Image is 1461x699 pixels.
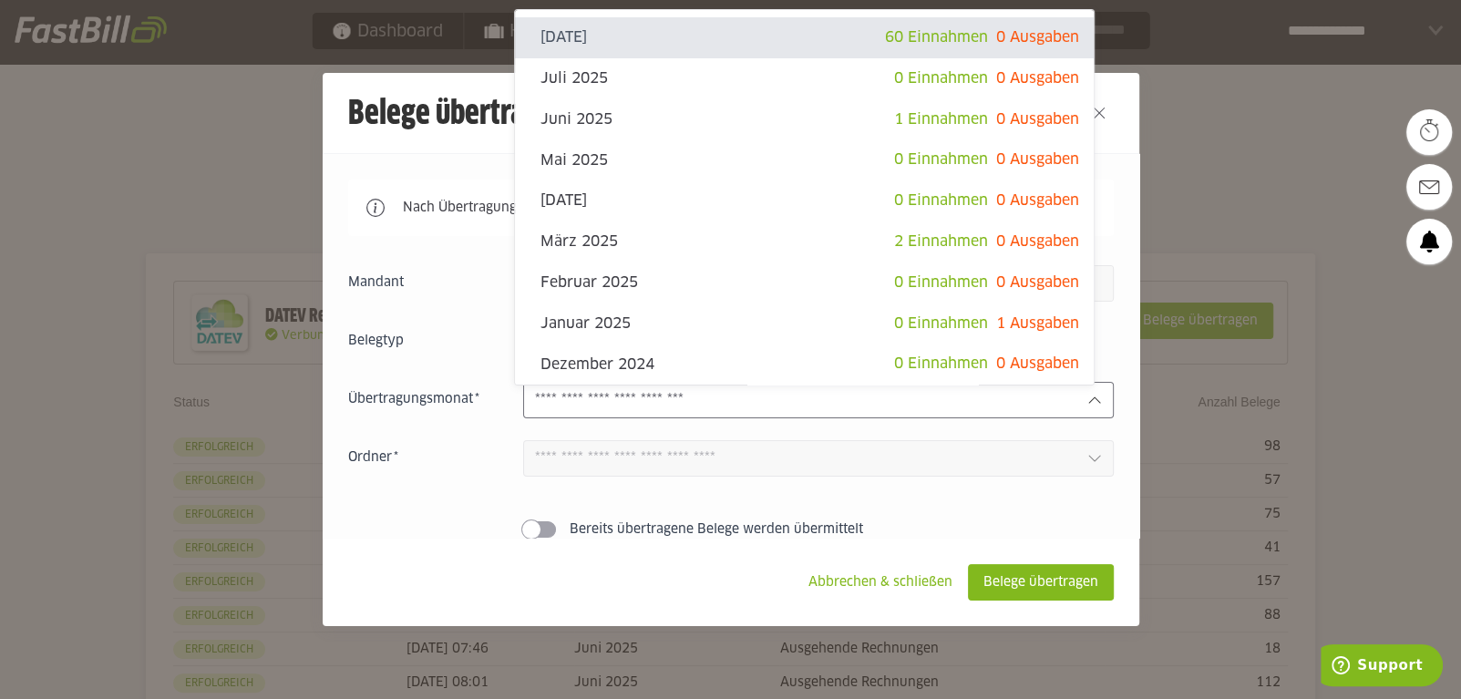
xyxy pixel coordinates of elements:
[515,99,1094,140] sl-option: Juni 2025
[515,344,1094,385] sl-option: Dezember 2024
[996,356,1079,371] span: 0 Ausgaben
[996,30,1079,45] span: 0 Ausgaben
[348,520,1114,539] sl-switch: Bereits übertragene Belege werden übermittelt
[894,112,988,127] span: 1 Einnahmen
[996,275,1079,290] span: 0 Ausgaben
[885,30,988,45] span: 60 Einnahmen
[996,152,1079,167] span: 0 Ausgaben
[894,356,988,371] span: 0 Einnahmen
[894,193,988,208] span: 0 Einnahmen
[894,234,988,249] span: 2 Einnahmen
[515,221,1094,262] sl-option: März 2025
[996,71,1079,86] span: 0 Ausgaben
[1321,644,1443,690] iframe: Öffnet ein Widget, in dem Sie weitere Informationen finden
[515,17,1094,58] sl-option: [DATE]
[515,180,1094,221] sl-option: [DATE]
[996,316,1079,331] span: 1 Ausgaben
[894,152,988,167] span: 0 Einnahmen
[996,234,1079,249] span: 0 Ausgaben
[968,564,1114,601] sl-button: Belege übertragen
[515,139,1094,180] sl-option: Mai 2025
[515,303,1094,344] sl-option: Januar 2025
[996,112,1079,127] span: 0 Ausgaben
[996,193,1079,208] span: 0 Ausgaben
[894,316,988,331] span: 0 Einnahmen
[894,71,988,86] span: 0 Einnahmen
[515,262,1094,303] sl-option: Februar 2025
[894,275,988,290] span: 0 Einnahmen
[515,58,1094,99] sl-option: Juli 2025
[793,564,968,601] sl-button: Abbrechen & schließen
